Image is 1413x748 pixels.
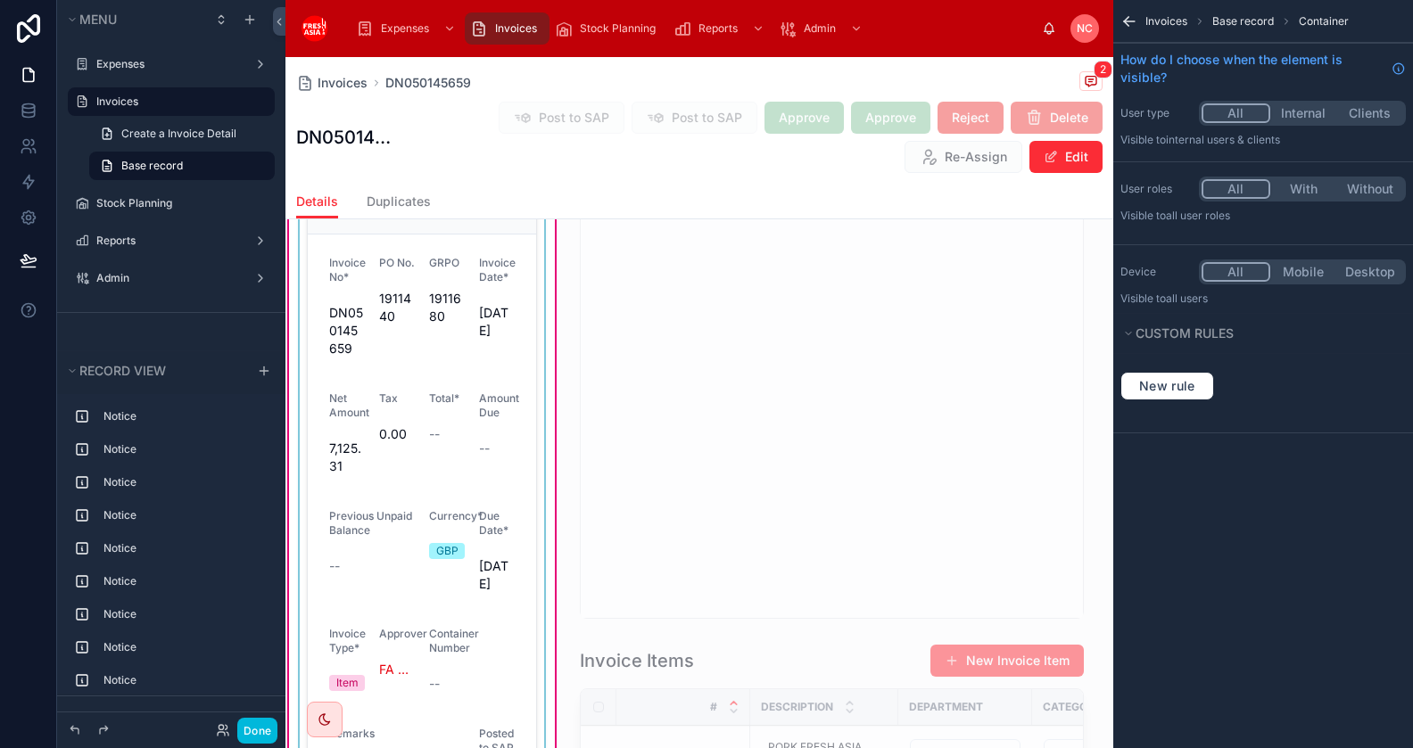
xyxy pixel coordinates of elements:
span: New rule [1132,378,1202,394]
label: Expenses [96,57,239,71]
label: Notice [103,409,260,423]
a: Expenses [351,12,465,45]
button: Desktop [1336,262,1403,282]
div: scrollable content [57,394,285,694]
label: Notice [103,574,260,588]
a: Details [296,185,338,219]
button: New rule [1120,372,1214,400]
a: Duplicates [367,185,431,221]
button: Menu [64,7,203,32]
p: Visible to [1120,133,1406,147]
span: Create a Invoice Detail [121,127,236,141]
span: all users [1166,292,1208,305]
span: Description [761,700,833,714]
span: Base record [121,159,183,173]
span: Invoices [318,74,368,92]
label: Notice [103,442,260,456]
span: Invoices [1145,14,1187,29]
button: All [1202,179,1270,199]
a: Stock Planning [549,12,668,45]
span: # [710,700,717,714]
span: Base record [1212,14,1274,29]
button: All [1202,262,1270,282]
a: How do I choose when the element is visible? [1120,51,1406,86]
button: Edit [1029,141,1103,173]
p: Visible to [1120,209,1406,223]
span: NC [1077,21,1093,36]
span: Expenses [381,21,429,36]
button: Mobile [1270,262,1337,282]
span: 2 [1094,61,1112,78]
button: 2 [1079,71,1103,94]
span: Custom rules [1136,325,1234,341]
a: DN050145659 [385,74,471,92]
span: Menu [79,12,117,27]
button: All [1202,103,1270,123]
span: Reports [698,21,738,36]
label: User roles [1120,182,1192,196]
img: App logo [300,14,329,43]
label: Notice [103,673,260,687]
label: Invoices [96,95,264,109]
a: Reports [668,12,773,45]
span: Invoices [495,21,537,36]
button: Internal [1270,103,1337,123]
a: Invoices [465,12,549,45]
span: Duplicates [367,193,431,210]
label: Notice [103,541,260,555]
button: With [1270,179,1337,199]
label: Notice [103,640,260,654]
span: Category Code [1043,700,1136,714]
button: Custom rules [1120,321,1395,346]
span: Internal users & clients [1166,133,1280,146]
label: Notice [103,607,260,621]
span: Record view [79,363,166,378]
button: Clients [1336,103,1403,123]
span: Admin [804,21,836,36]
label: Stock Planning [96,196,264,210]
h1: DN050145659 [296,125,401,150]
a: Base record [89,152,275,180]
label: Notice [103,475,260,489]
span: Department [909,700,983,714]
span: How do I choose when the element is visible? [1120,51,1384,86]
label: Notice [103,508,260,522]
span: Details [296,193,338,210]
div: scrollable content [343,9,1042,48]
label: User type [1120,106,1192,120]
span: Container [1299,14,1349,29]
label: Reports [96,234,239,248]
a: Create a Invoice Detail [89,119,275,148]
button: Done [237,718,277,744]
span: Stock Planning [580,21,656,36]
span: All user roles [1166,209,1230,222]
button: Without [1336,179,1403,199]
button: Record view [64,358,246,383]
a: Invoices [296,74,368,92]
p: Visible to [1120,292,1406,306]
a: Admin [773,12,872,45]
label: Admin [96,271,239,285]
label: Device [1120,265,1192,279]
